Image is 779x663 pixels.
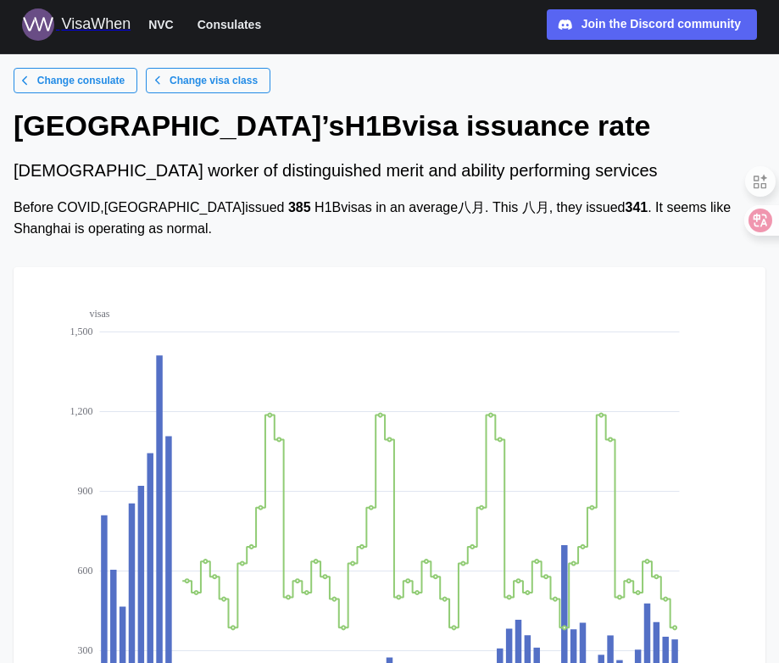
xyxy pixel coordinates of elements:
[70,405,93,417] text: 1,200
[90,308,110,320] text: visas
[14,107,765,144] h1: [GEOGRAPHIC_DATA] ’s H1B visa issuance rate
[78,485,93,497] text: 900
[581,15,741,34] div: Join the Discord community
[14,68,137,93] a: Change consulate
[70,326,93,337] text: 1,500
[288,200,311,214] strong: 385
[141,14,181,36] button: NVC
[61,13,131,36] div: VisaWhen
[78,565,93,577] text: 600
[37,69,125,92] span: Change consulate
[170,69,258,92] span: Change visa class
[146,68,270,93] a: Change visa class
[198,14,261,35] span: Consulates
[14,158,765,184] div: [DEMOGRAPHIC_DATA] worker of distinguished merit and ability performing services
[626,200,648,214] strong: 341
[22,8,131,41] a: Logo for VisaWhen VisaWhen
[190,14,269,36] button: Consulates
[148,14,174,35] span: NVC
[22,8,54,41] img: Logo for VisaWhen
[78,644,93,656] text: 300
[547,9,757,40] a: Join the Discord community
[14,198,765,240] div: Before COVID, [GEOGRAPHIC_DATA] issued H1B visas in an average 八月 . This 八月 , they issued . It se...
